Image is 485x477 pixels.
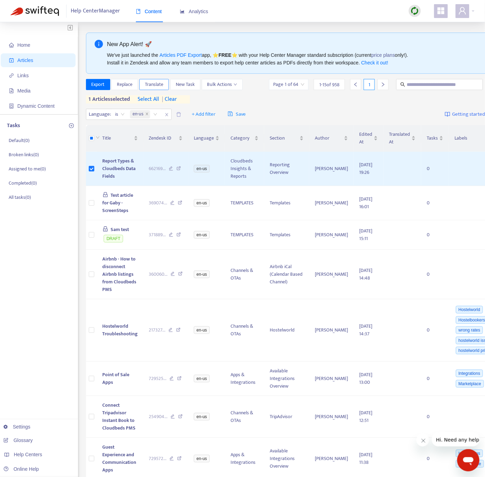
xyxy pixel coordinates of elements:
[149,413,168,421] span: 254904 ...
[264,152,309,186] td: Reporting Overview
[136,9,141,14] span: book
[359,131,372,146] span: Edited At
[456,380,484,388] span: Marketplace
[180,9,185,14] span: area-chart
[202,79,243,90] button: Bulk Actionsdown
[103,157,136,180] span: Report Types & Cloudbeds Data Fields
[103,134,132,142] span: Title
[9,165,46,173] p: Assigned to me ( 0 )
[218,52,231,58] b: FREE
[353,82,358,87] span: left
[3,424,31,430] a: Settings
[315,134,343,142] span: Author
[192,110,216,118] span: + Add filter
[103,371,130,386] span: Point of Sale Apps
[10,6,59,16] img: Swifteq
[264,186,309,220] td: Templates
[309,362,354,396] td: [PERSON_NAME]
[9,104,14,108] span: container
[162,111,171,119] span: close
[17,58,33,63] span: Articles
[309,186,354,220] td: [PERSON_NAME]
[421,362,449,396] td: 0
[264,396,309,438] td: TripAdvisor
[194,271,210,278] span: en-us
[416,434,430,447] iframe: Close message
[149,165,166,173] span: 662169 ...
[149,375,167,382] span: 729525 ...
[456,460,484,468] span: Marketplace
[359,322,372,338] span: [DATE] 14:37
[309,152,354,186] td: [PERSON_NAME]
[264,299,309,362] td: Hostelworld
[162,95,163,104] span: |
[264,362,309,396] td: Available Integrations Overview
[421,299,449,362] td: 0
[149,271,168,278] span: 360060 ...
[176,112,181,117] span: delete
[421,125,449,152] th: Tasks
[361,60,388,65] a: Check it out!
[9,73,14,78] span: link
[103,226,108,232] span: lock
[458,7,467,15] span: user
[92,81,105,88] span: Export
[309,250,354,299] td: [PERSON_NAME]
[86,79,110,90] button: Export
[207,81,237,88] span: Bulk Actions
[187,109,221,120] button: + Add filter
[421,250,449,299] td: 0
[359,371,372,386] span: [DATE] 13:00
[400,82,405,87] span: search
[9,137,29,144] p: Default ( 0 )
[149,326,166,334] span: 217327 ...
[69,123,74,128] span: plus-circle
[432,432,479,447] iframe: Message from company
[421,152,449,186] td: 0
[364,79,375,90] div: 1
[9,194,31,201] p: All tasks ( 0 )
[188,125,225,152] th: Language
[359,161,372,176] span: [DATE] 19:26
[354,125,383,152] th: Edited At
[180,9,208,14] span: Analytics
[9,58,14,63] span: account-book
[194,199,210,207] span: en-us
[437,7,445,15] span: appstore
[3,466,39,472] a: Online Help
[421,186,449,220] td: 0
[4,5,50,10] span: Hi. Need any help?
[159,52,202,58] a: Articles PDF Export
[225,220,264,250] td: TEMPLATES
[359,266,372,282] span: [DATE] 14:48
[231,134,253,142] span: Category
[383,125,421,152] th: Translated At
[225,362,264,396] td: Apps & Integrations
[359,195,372,211] span: [DATE] 16:01
[17,42,30,48] span: Home
[17,73,29,78] span: Links
[170,79,200,90] button: New Task
[136,9,162,14] span: Content
[97,125,144,152] th: Title
[9,88,14,93] span: file-image
[225,299,264,362] td: Channels & OTAs
[9,43,14,47] span: home
[410,7,419,15] img: sync.dc5367851b00ba804db3.png
[309,396,354,438] td: [PERSON_NAME]
[103,443,137,474] span: Guest Experience and Communication Apps
[14,452,42,457] span: Help Centers
[3,438,33,443] a: Glossary
[103,401,136,432] span: Connect Tripadvisor Instant Book to Cloudbeds PMS
[223,109,251,120] button: saveSave
[130,110,150,118] span: en-us
[225,152,264,186] td: Cloudbeds Insights & Reports
[194,326,210,334] span: en-us
[456,306,483,313] span: Hostelworld
[115,109,125,120] span: is
[359,409,372,424] span: [DATE] 12:51
[159,95,177,104] span: clear
[457,449,479,471] iframe: Button to launch messaging window
[270,134,298,142] span: Section
[149,199,167,207] span: 369074 ...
